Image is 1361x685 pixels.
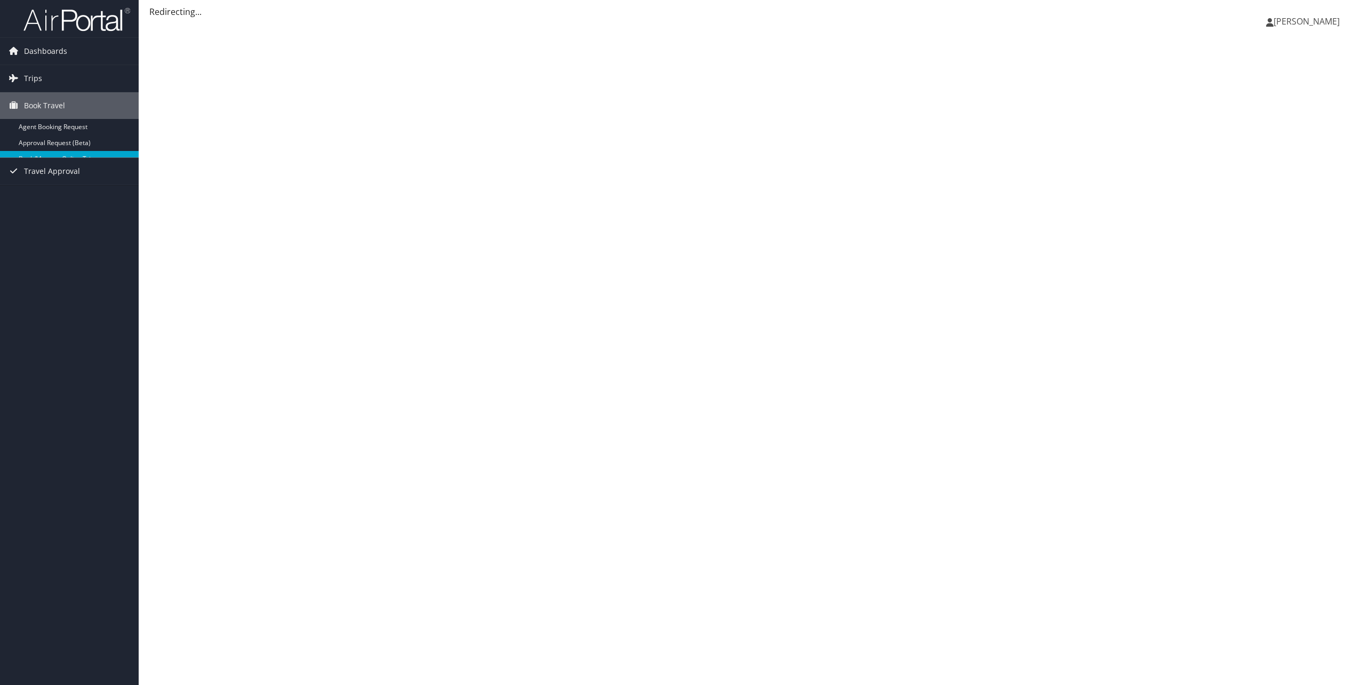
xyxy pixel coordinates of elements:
[24,92,65,119] span: Book Travel
[1266,5,1350,37] a: [PERSON_NAME]
[24,65,42,92] span: Trips
[24,38,67,65] span: Dashboards
[149,5,1350,18] div: Redirecting...
[24,158,80,185] span: Travel Approval
[23,7,130,32] img: airportal-logo.png
[1274,15,1340,27] span: [PERSON_NAME]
